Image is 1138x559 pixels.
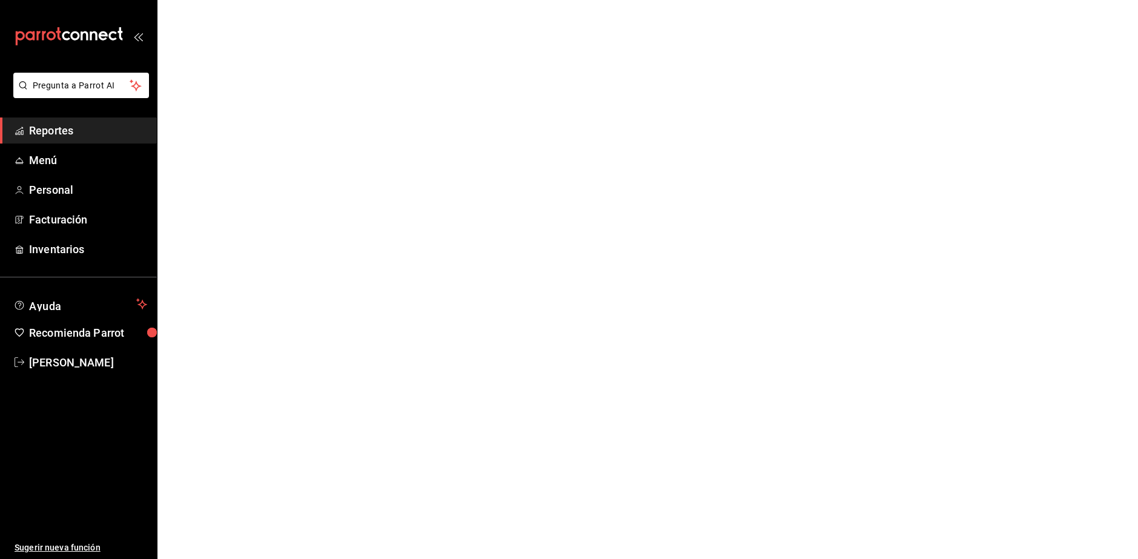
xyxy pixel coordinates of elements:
span: [PERSON_NAME] [29,354,147,371]
span: Reportes [29,122,147,139]
span: Ayuda [29,297,131,311]
span: Personal [29,182,147,198]
button: open_drawer_menu [133,31,143,41]
a: Pregunta a Parrot AI [8,88,149,101]
span: Facturación [29,211,147,228]
span: Inventarios [29,241,147,257]
span: Sugerir nueva función [15,541,147,554]
span: Recomienda Parrot [29,325,147,341]
span: Pregunta a Parrot AI [33,79,130,92]
span: Menú [29,152,147,168]
button: Pregunta a Parrot AI [13,73,149,98]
